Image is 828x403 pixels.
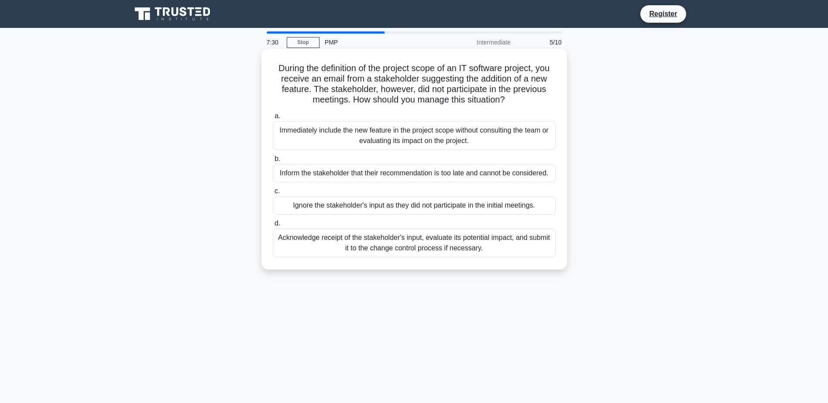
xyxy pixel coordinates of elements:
div: 5/10 [516,34,567,51]
span: d. [275,219,280,227]
span: b. [275,155,280,162]
span: a. [275,112,280,120]
div: Inform the stakeholder that their recommendation is too late and cannot be considered. [273,164,556,182]
div: Intermediate [440,34,516,51]
a: Stop [287,37,320,48]
span: c. [275,187,280,195]
div: Immediately include the new feature in the project scope without consulting the team or evaluatin... [273,121,556,150]
div: Acknowledge receipt of the stakeholder's input, evaluate its potential impact, and submit it to t... [273,229,556,257]
a: Register [644,8,682,19]
div: PMP [320,34,440,51]
h5: During the definition of the project scope of an IT software project, you receive an email from a... [272,63,557,106]
div: 7:30 [261,34,287,51]
div: Ignore the stakeholder's input as they did not participate in the initial meetings. [273,196,556,215]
